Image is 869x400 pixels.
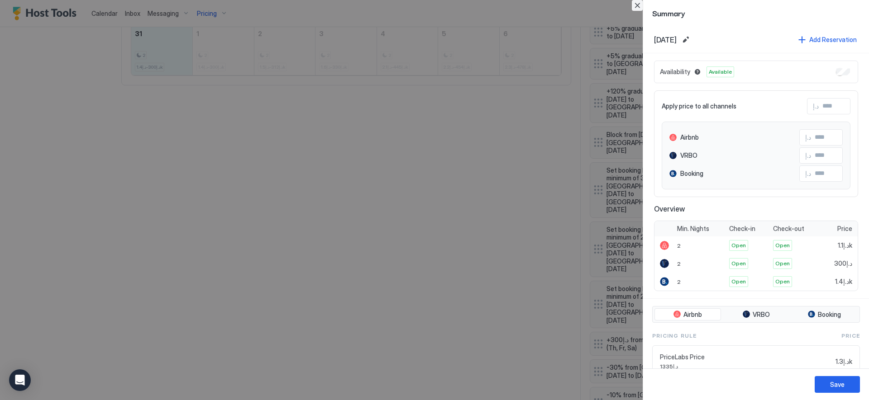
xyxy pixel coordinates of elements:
[838,241,852,249] span: د.إ1.1k
[662,102,736,110] span: Apply price to all channels
[677,225,709,233] span: Min. Nights
[677,278,681,285] span: 2
[841,332,860,340] span: Price
[652,7,860,19] span: Summary
[797,33,858,46] button: Add Reservation
[654,35,677,44] span: [DATE]
[654,204,858,213] span: Overview
[731,259,746,268] span: Open
[677,260,681,267] span: 2
[660,68,690,76] span: Availability
[652,332,697,340] span: Pricing Rule
[834,259,852,268] span: د.إ300
[815,376,860,393] button: Save
[835,278,852,286] span: د.إ1.4k
[809,35,857,44] div: Add Reservation
[837,225,852,233] span: Price
[813,102,819,110] span: د.إ
[692,66,703,77] button: Blocked dates override all pricing rules and remain unavailable until manually unblocked
[729,225,755,233] span: Check-in
[677,242,681,249] span: 2
[836,358,852,366] span: د.إ1.3k
[753,311,770,319] span: VRBO
[723,308,789,321] button: VRBO
[791,308,858,321] button: Booking
[680,169,703,178] span: Booking
[660,363,832,370] span: د.إ1335
[683,311,702,319] span: Airbnb
[660,353,832,361] span: PriceLabs Price
[775,278,790,286] span: Open
[773,225,804,233] span: Check-out
[9,369,31,391] div: Open Intercom Messenger
[805,133,811,141] span: د.إ
[654,308,721,321] button: Airbnb
[731,241,746,249] span: Open
[830,380,845,389] div: Save
[805,151,811,160] span: د.إ
[680,151,697,160] span: VRBO
[731,278,746,286] span: Open
[775,241,790,249] span: Open
[818,311,841,319] span: Booking
[709,68,732,76] span: Available
[680,34,691,45] button: Edit date range
[680,133,699,141] span: Airbnb
[652,306,860,323] div: tab-group
[805,169,811,178] span: د.إ
[775,259,790,268] span: Open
